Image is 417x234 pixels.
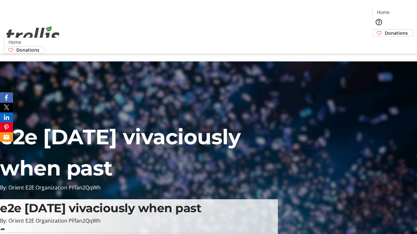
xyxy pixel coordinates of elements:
a: Donations [372,29,413,37]
span: Donations [16,46,39,53]
span: Home [8,39,21,45]
a: Home [4,39,25,45]
a: Donations [4,46,45,54]
button: Cart [372,37,385,50]
span: Donations [385,30,408,36]
a: Home [373,9,394,16]
span: Home [377,9,390,16]
button: Help [372,16,385,29]
img: Orient E2E Organization PFfan2QqWh's Logo [4,19,62,51]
